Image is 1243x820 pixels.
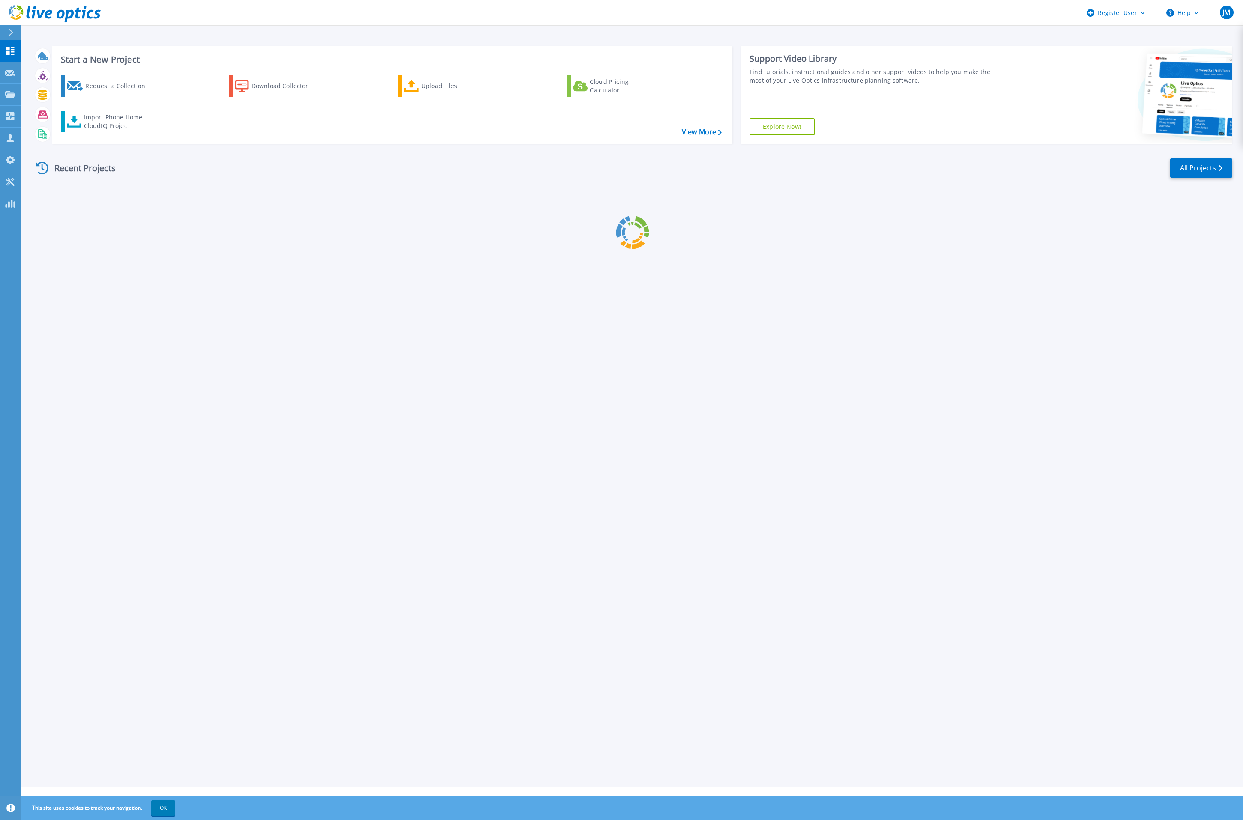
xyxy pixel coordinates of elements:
[33,158,127,179] div: Recent Projects
[567,75,662,97] a: Cloud Pricing Calculator
[151,800,175,816] button: OK
[229,75,325,97] a: Download Collector
[1170,158,1232,178] a: All Projects
[251,78,320,95] div: Download Collector
[61,55,721,64] h3: Start a New Project
[421,78,490,95] div: Upload Files
[750,53,1005,64] div: Support Video Library
[750,118,815,135] a: Explore Now!
[590,78,658,95] div: Cloud Pricing Calculator
[85,78,154,95] div: Request a Collection
[61,75,156,97] a: Request a Collection
[84,113,151,130] div: Import Phone Home CloudIQ Project
[24,800,175,816] span: This site uses cookies to track your navigation.
[1222,9,1230,16] span: JM
[682,128,722,136] a: View More
[398,75,493,97] a: Upload Files
[750,68,1005,85] div: Find tutorials, instructional guides and other support videos to help you make the most of your L...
